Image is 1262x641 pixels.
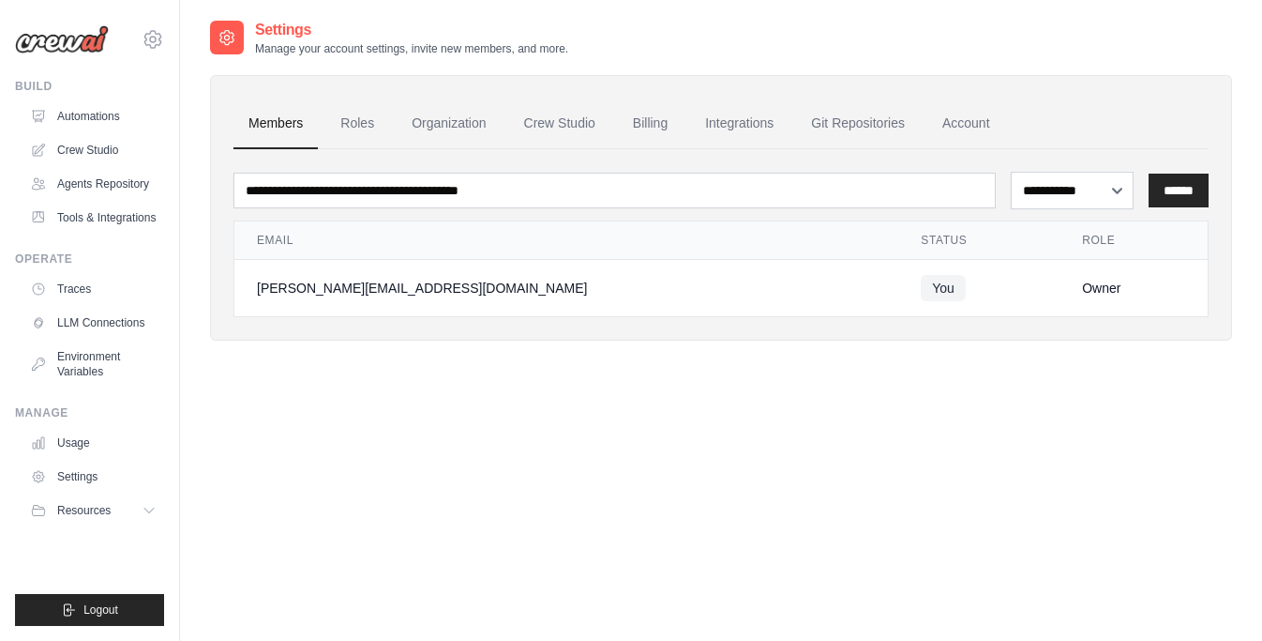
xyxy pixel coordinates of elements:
[690,99,789,149] a: Integrations
[921,275,966,301] span: You
[23,342,164,387] a: Environment Variables
[796,99,920,149] a: Git Repositories
[255,41,568,56] p: Manage your account settings, invite new members, and more.
[15,594,164,626] button: Logout
[23,462,164,492] a: Settings
[15,252,164,267] div: Operate
[397,99,501,149] a: Organization
[83,603,118,618] span: Logout
[23,496,164,526] button: Resources
[509,99,610,149] a: Crew Studio
[23,135,164,165] a: Crew Studio
[23,428,164,458] a: Usage
[23,101,164,131] a: Automations
[23,274,164,304] a: Traces
[255,19,568,41] h2: Settings
[1082,279,1185,298] div: Owner
[234,221,898,260] th: Email
[15,405,164,420] div: Manage
[927,99,1005,149] a: Account
[1059,221,1208,260] th: Role
[23,308,164,338] a: LLM Connections
[618,99,683,149] a: Billing
[57,503,111,518] span: Resources
[325,99,389,149] a: Roles
[23,169,164,199] a: Agents Repository
[15,25,109,53] img: Logo
[23,203,164,233] a: Tools & Integrations
[257,279,876,298] div: [PERSON_NAME][EMAIL_ADDRESS][DOMAIN_NAME]
[233,99,318,149] a: Members
[898,221,1059,260] th: Status
[15,79,164,94] div: Build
